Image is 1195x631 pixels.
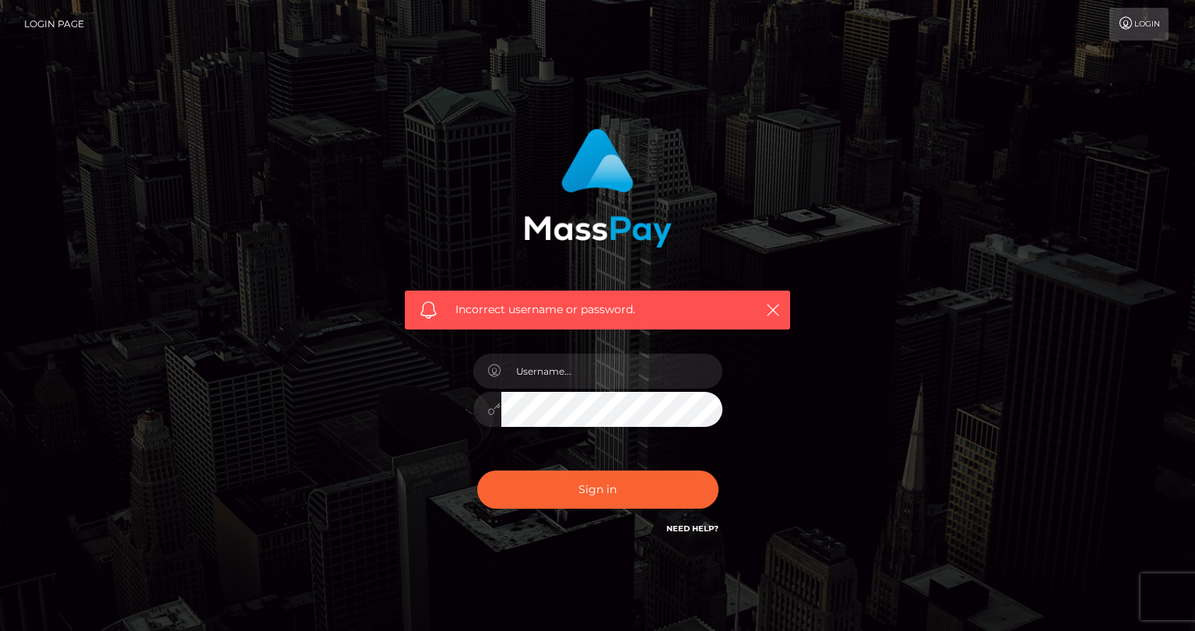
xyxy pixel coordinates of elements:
a: Login [1109,8,1169,41]
a: Need Help? [666,523,719,534]
img: MassPay Login [524,129,672,248]
a: Login Page [24,8,84,41]
button: Sign in [477,471,719,509]
input: Username... [501,354,722,389]
span: Incorrect username or password. [455,301,740,318]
